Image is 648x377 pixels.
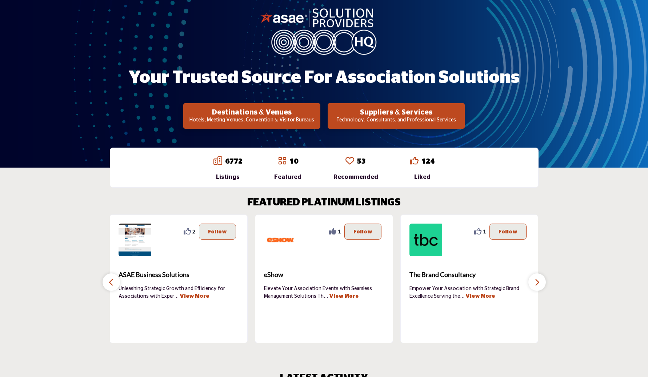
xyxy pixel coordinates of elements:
img: image [260,7,388,55]
h2: Suppliers & Services [330,108,463,117]
p: Elevate Your Association Events with Seamless Management Solutions Th [264,285,384,300]
span: 2 [192,228,195,235]
div: Liked [410,173,435,181]
span: 1 [338,228,341,235]
a: ASAE Business Solutions [119,265,239,285]
a: Go to Featured [278,156,287,167]
p: Empower Your Association with Strategic Brand Excellence Serving the [409,285,529,300]
span: ... [460,294,464,299]
span: ASAE Business Solutions [119,270,239,280]
a: The Brand Consultancy [409,265,529,285]
p: Follow [208,228,227,236]
a: View More [180,294,209,299]
button: Destinations & Venues Hotels, Meeting Venues, Convention & Visitor Bureaus [183,103,320,129]
img: eShow [264,224,297,256]
span: The Brand Consultancy [409,270,529,280]
div: Recommended [333,173,378,181]
p: Follow [353,228,372,236]
p: Technology, Consultants, and Professional Services [330,117,463,124]
button: Follow [344,224,381,240]
span: ... [324,294,328,299]
img: The Brand Consultancy [409,224,442,256]
button: Suppliers & Services Technology, Consultants, and Professional Services [328,103,465,129]
span: eShow [264,270,384,280]
a: 124 [421,158,435,165]
p: Unleashing Strategic Growth and Efficiency for Associations with Exper [119,285,239,300]
a: eShow [264,265,384,285]
a: 6772 [225,158,243,165]
i: Go to Liked [410,156,419,165]
a: Go to Recommended [345,156,354,167]
p: Hotels, Meeting Venues, Convention & Visitor Bureaus [185,117,318,124]
button: Follow [199,224,236,240]
div: Listings [213,173,243,181]
h1: Your Trusted Source for Association Solutions [129,67,520,89]
span: 1 [483,228,486,235]
a: View More [465,294,495,299]
a: View More [329,294,359,299]
button: Follow [489,224,527,240]
div: Featured [274,173,301,181]
a: 10 [289,158,298,165]
a: 53 [357,158,366,165]
h2: FEATURED PLATINUM LISTINGS [247,197,401,209]
span: ... [174,294,179,299]
img: ASAE Business Solutions [119,224,151,256]
h2: Destinations & Venues [185,108,318,117]
p: Follow [499,228,517,236]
